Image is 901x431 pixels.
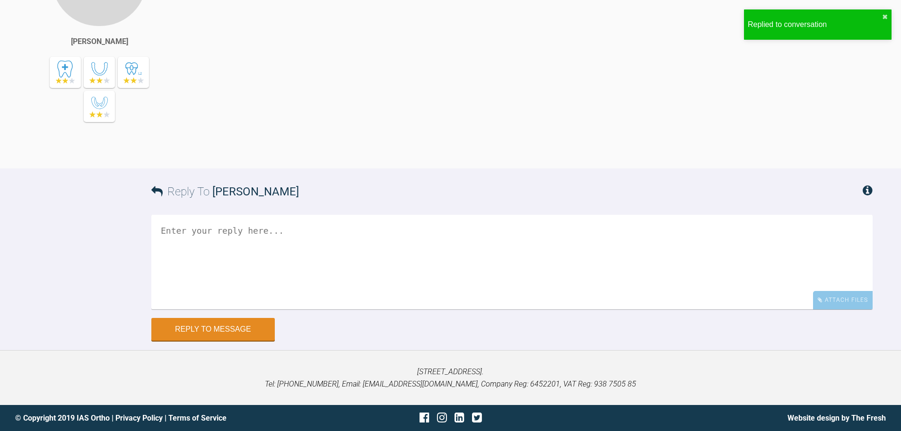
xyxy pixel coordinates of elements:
div: © Copyright 2019 IAS Ortho | | [15,412,306,424]
a: Website design by The Fresh [787,413,886,422]
span: [PERSON_NAME] [212,185,299,198]
button: Reply to Message [151,318,275,341]
div: [PERSON_NAME] [71,35,128,48]
p: [STREET_ADDRESS]. Tel: [PHONE_NUMBER], Email: [EMAIL_ADDRESS][DOMAIN_NAME], Company Reg: 6452201,... [15,366,886,390]
a: Terms of Service [168,413,227,422]
button: close [882,13,888,21]
a: Privacy Policy [115,413,163,422]
h3: Reply To [151,183,299,201]
div: Replied to conversation [748,18,882,31]
div: Attach Files [813,291,873,309]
